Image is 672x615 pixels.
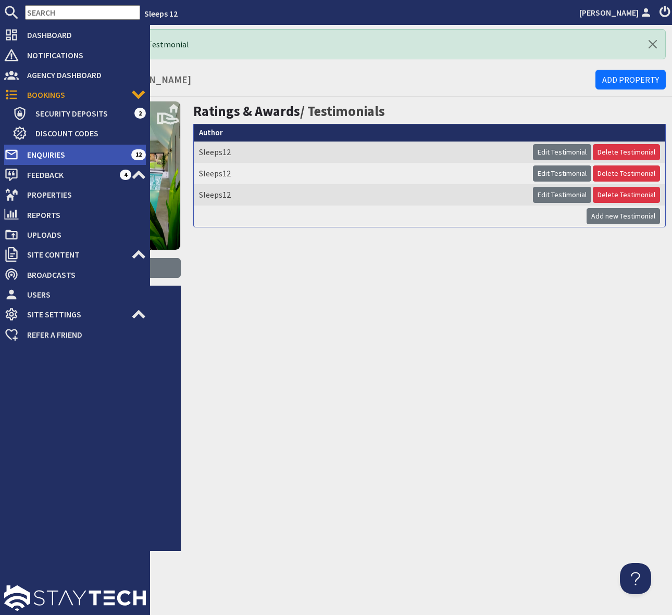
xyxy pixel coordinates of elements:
[4,207,146,223] a: Reports
[27,125,146,142] span: Discount Codes
[4,86,146,103] a: Bookings
[19,226,146,243] span: Uploads
[144,8,178,19] a: Sleeps 12
[199,189,231,200] a: Sleeps12
[193,102,300,120] a: Ratings & Awards
[134,108,146,118] span: 2
[19,186,146,203] span: Properties
[131,149,146,160] span: 12
[593,144,660,160] a: Delete Testimonial
[19,47,146,63] span: Notifications
[4,27,146,43] a: Dashboard
[533,187,591,203] a: Edit Testimonial
[25,5,140,20] input: SEARCH
[4,585,146,611] img: staytech_l_w-4e588a39d9fa60e82540d7cfac8cfe4b7147e857d3e8dbdfbd41c59d52db0ec4.svg
[533,144,591,160] a: Edit Testimonial
[194,124,528,142] th: Author
[620,563,651,594] iframe: Toggle Customer Support
[4,286,146,303] a: Users
[579,6,653,19] a: [PERSON_NAME]
[199,147,231,157] a: Sleeps12
[4,306,146,323] a: Site Settings
[19,67,146,83] span: Agency Dashboard
[4,47,146,63] a: Notifications
[19,166,120,183] span: Feedback
[4,246,146,263] a: Site Content
[4,166,146,183] a: Feedback 4
[19,246,131,263] span: Site Content
[593,165,660,182] a: Delete Testimonial
[19,27,146,43] span: Dashboard
[595,70,666,89] a: Add Property
[587,208,660,224] a: Add new Testimonial
[19,146,131,163] span: Enquiries
[13,105,146,122] a: Security Deposits 2
[19,306,131,323] span: Site Settings
[4,67,146,83] a: Agency Dashboard
[19,326,146,343] span: Refer a Friend
[4,326,146,343] a: Refer a Friend
[19,286,146,303] span: Users
[19,266,146,283] span: Broadcasts
[4,266,146,283] a: Broadcasts
[4,186,146,203] a: Properties
[593,187,660,203] a: Delete Testimonial
[120,170,131,180] span: 4
[19,86,131,103] span: Bookings
[193,101,666,122] h2: / Testimonials
[13,125,146,142] a: Discount Codes
[199,168,231,178] a: Sleeps12
[533,165,591,182] a: Edit Testimonial
[4,226,146,243] a: Uploads
[4,146,146,163] a: Enquiries 12
[109,73,191,86] small: - [PERSON_NAME]
[31,29,666,59] div: Successfully created Property Testmonial
[27,105,134,122] span: Security Deposits
[19,207,146,223] span: Reports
